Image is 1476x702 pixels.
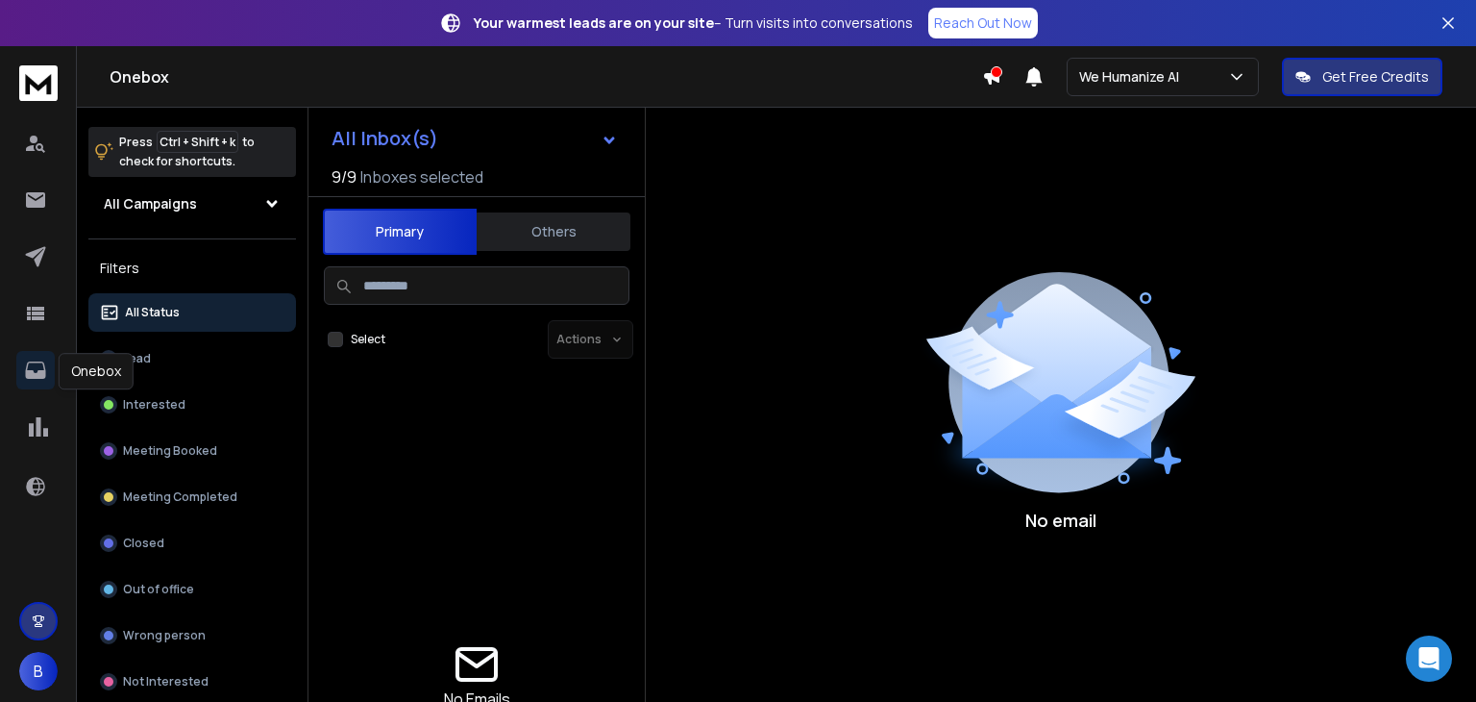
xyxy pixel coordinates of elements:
button: Get Free Credits [1282,58,1442,96]
p: – Turn visits into conversations [474,13,913,33]
p: Lead [123,351,151,366]
p: Reach Out Now [934,13,1032,33]
p: Wrong person [123,628,206,643]
a: Reach Out Now [928,8,1038,38]
p: We Humanize AI [1079,67,1187,87]
button: Out of office [88,570,296,609]
p: Not Interested [123,674,209,689]
p: Get Free Credits [1322,67,1429,87]
button: Primary [323,209,477,255]
label: Select [351,332,385,347]
button: Lead [88,339,296,378]
button: Others [477,211,630,253]
button: All Campaigns [88,185,296,223]
button: Not Interested [88,663,296,701]
p: Meeting Booked [123,443,217,459]
p: No email [1025,507,1096,534]
h1: All Campaigns [104,194,197,213]
img: logo [19,65,58,101]
p: All Status [125,305,180,320]
h1: All Inbox(s) [332,129,438,148]
span: Ctrl + Shift + k [157,131,238,153]
div: Onebox [59,353,134,389]
button: Closed [88,524,296,563]
p: Meeting Completed [123,489,237,505]
button: B [19,652,58,690]
p: Press to check for shortcuts. [119,133,255,171]
button: Meeting Completed [88,478,296,516]
h3: Filters [88,255,296,282]
button: Wrong person [88,616,296,655]
button: Interested [88,386,296,424]
button: Meeting Booked [88,432,296,470]
p: Interested [123,397,185,413]
h1: Onebox [110,65,982,88]
button: All Inbox(s) [316,119,633,158]
div: Open Intercom Messenger [1406,636,1452,682]
h3: Inboxes selected [360,165,483,188]
strong: Your warmest leads are on your site [474,13,714,32]
p: Closed [123,536,164,551]
p: Out of office [123,582,194,597]
span: 9 / 9 [332,165,357,188]
button: All Status [88,293,296,332]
